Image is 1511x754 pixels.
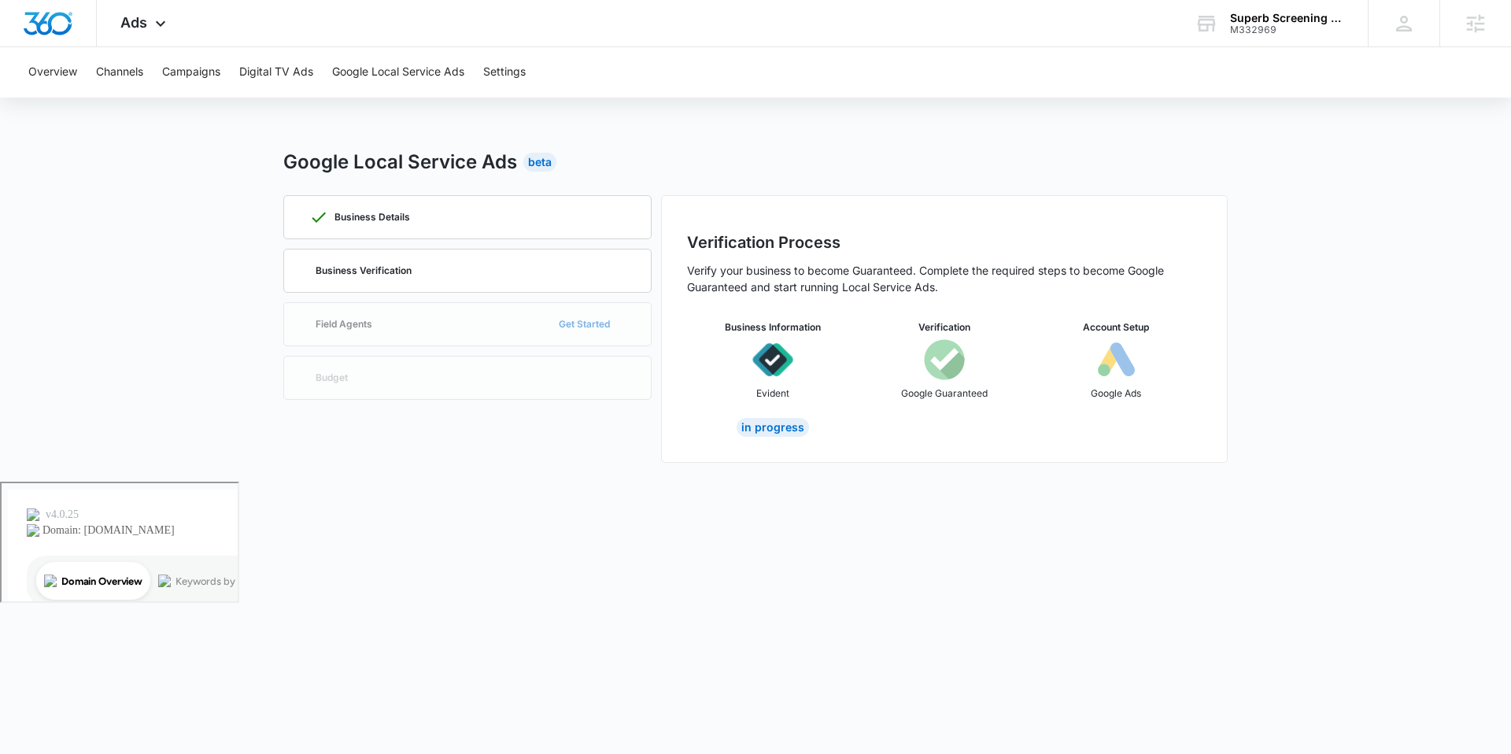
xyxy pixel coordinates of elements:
[316,266,412,275] p: Business Verification
[1083,320,1149,334] h3: Account Setup
[283,249,652,293] a: Business Verification
[483,47,526,98] button: Settings
[332,47,464,98] button: Google Local Service Ads
[174,93,265,103] div: Keywords by Traffic
[44,25,77,38] div: v 4.0.25
[918,320,970,334] h3: Verification
[96,47,143,98] button: Channels
[157,91,169,104] img: tab_keywords_by_traffic_grey.svg
[28,47,77,98] button: Overview
[334,213,410,222] p: Business Details
[283,148,517,176] h2: Google Local Service Ads
[737,418,809,437] div: In Progress
[756,386,789,401] p: Evident
[162,47,220,98] button: Campaigns
[924,339,965,380] img: icon-googleGuaranteed.svg
[1095,339,1136,380] img: icon-googleAds-b.svg
[1230,24,1345,35] div: account id
[752,339,793,380] img: icon-evident.svg
[1091,386,1141,401] p: Google Ads
[60,93,141,103] div: Domain Overview
[1230,12,1345,24] div: account name
[239,47,313,98] button: Digital TV Ads
[725,320,821,334] h3: Business Information
[42,91,55,104] img: tab_domain_overview_orange.svg
[283,195,652,239] a: Business Details
[901,386,988,401] p: Google Guaranteed
[523,153,556,172] div: Beta
[120,14,147,31] span: Ads
[41,41,173,54] div: Domain: [DOMAIN_NAME]
[25,41,38,54] img: website_grey.svg
[687,231,1202,254] h2: Verification Process
[687,262,1202,295] p: Verify your business to become Guaranteed. Complete the required steps to become Google Guarantee...
[25,25,38,38] img: logo_orange.svg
